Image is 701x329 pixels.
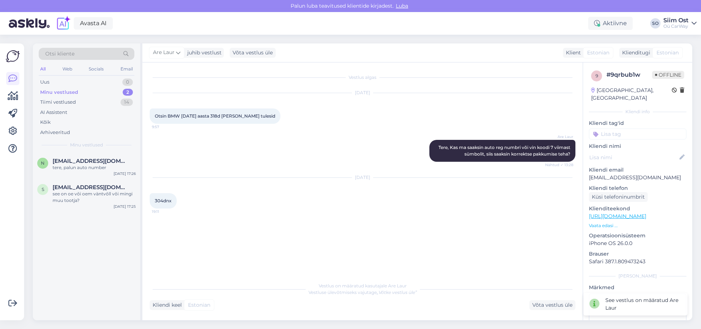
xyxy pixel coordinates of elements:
div: All [39,64,47,74]
p: Vaata edasi ... [589,222,686,229]
div: Email [119,64,134,74]
div: Võta vestlus üle [230,48,276,58]
input: Lisa nimi [589,153,678,161]
div: Web [61,64,74,74]
span: 19:11 [152,209,179,214]
p: Kliendi telefon [589,184,686,192]
div: Kõik [40,119,51,126]
div: 0 [122,79,133,86]
div: juhib vestlust [184,49,222,57]
div: tere, palun auto number [53,164,136,171]
div: [PERSON_NAME] [589,273,686,279]
div: Küsi telefoninumbrit [589,192,648,202]
span: Estonian [188,301,210,309]
p: Kliendi tag'id [589,119,686,127]
span: service.renewauto@gmail.com [53,184,129,191]
span: Vestluse ülevõtmiseks vajutage [309,290,417,295]
div: [DATE] 17:26 [114,171,136,176]
div: 14 [120,99,133,106]
div: SO [650,18,660,28]
a: [URL][DOMAIN_NAME] [589,213,646,219]
span: nuvizion@gmail.com [53,158,129,164]
div: Kliendi info [589,108,686,115]
div: [GEOGRAPHIC_DATA], [GEOGRAPHIC_DATA] [591,87,672,102]
span: Are Laur [546,134,573,139]
p: Safari 387.1.809473243 [589,258,686,265]
div: Tiimi vestlused [40,99,76,106]
div: Klienditugi [619,49,650,57]
span: Minu vestlused [70,142,103,148]
a: Siim OstOü CarWay [663,18,697,29]
img: Askly Logo [6,49,20,63]
div: Oü CarWay [663,23,689,29]
span: 9 [595,73,598,79]
span: s [42,187,44,192]
span: 9:57 [152,124,179,130]
div: Klient [563,49,581,57]
span: Vestlus on määratud kasutajale Are Laur [319,283,407,288]
div: # 9qrbub1w [606,70,652,79]
span: Nähtud ✓ 13:28 [545,162,573,168]
span: Offline [652,71,684,79]
p: Kliendi nimi [589,142,686,150]
span: n [41,160,45,166]
span: 304dnx [155,198,172,203]
p: Märkmed [589,284,686,291]
input: Lisa tag [589,129,686,139]
div: Kliendi keel [150,301,182,309]
div: Uus [40,79,49,86]
div: [DATE] 17:25 [114,204,136,209]
span: Tere, Kas ma saaksin auto reg numbri või vin koodi 7 viimast sümbolit, siis saaksin korrektse pak... [438,145,571,157]
div: Siim Ost [663,18,689,23]
div: [DATE] [150,174,575,181]
p: Kliendi email [589,166,686,174]
img: explore-ai [55,16,71,31]
p: Klienditeekond [589,205,686,213]
div: Aktiivne [588,17,633,30]
span: Estonian [587,49,609,57]
p: [EMAIL_ADDRESS][DOMAIN_NAME] [589,174,686,181]
span: Otsin BMW [DATE] aasta 318d [PERSON_NAME] tulesid [155,113,275,119]
p: iPhone OS 26.0.0 [589,240,686,247]
p: Operatsioonisüsteem [589,232,686,240]
div: Minu vestlused [40,89,78,96]
a: Avasta AI [74,17,113,30]
div: Vestlus algas [150,74,575,81]
div: Socials [87,64,105,74]
div: Arhiveeritud [40,129,70,136]
span: Luba [394,3,410,9]
i: „Võtke vestlus üle” [377,290,417,295]
span: Are Laur [153,49,175,57]
div: Võta vestlus üle [529,300,575,310]
div: See vestlus on määratud Are Laur [605,297,682,312]
span: Otsi kliente [45,50,74,58]
div: 2 [123,89,133,96]
p: Brauser [589,250,686,258]
div: see on oe või oem väntvõll või mingi muu tootja? [53,191,136,204]
div: AI Assistent [40,109,67,116]
span: Estonian [656,49,679,57]
div: [DATE] [150,89,575,96]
